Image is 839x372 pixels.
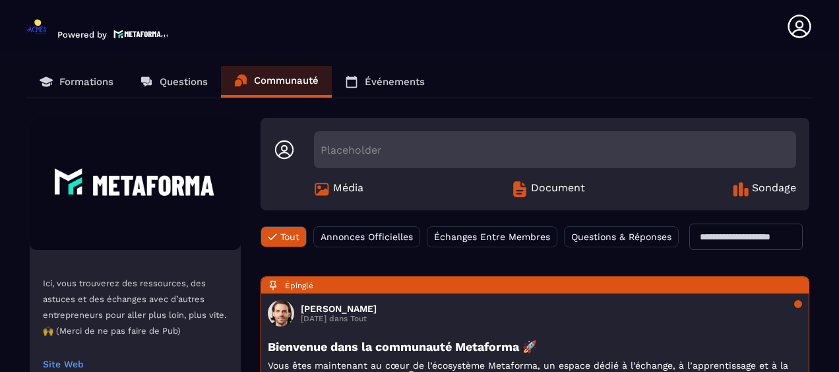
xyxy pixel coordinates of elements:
[301,303,377,314] h3: [PERSON_NAME]
[26,18,47,40] img: logo-branding
[434,232,550,242] span: Échanges Entre Membres
[26,66,127,98] a: Formations
[285,281,313,290] span: Épinglé
[43,276,228,339] p: Ici, vous trouverez des ressources, des astuces et des échanges avec d’autres entrepreneurs pour ...
[160,76,208,88] p: Questions
[301,314,377,323] p: [DATE] dans Tout
[43,359,228,369] a: Site Web
[113,28,169,40] img: logo
[280,232,299,242] span: Tout
[127,66,221,98] a: Questions
[268,340,802,354] h3: Bienvenue dans la communauté Metaforma 🚀
[332,66,438,98] a: Événements
[30,118,241,250] img: Community background
[752,181,796,197] span: Sondage
[221,66,332,98] a: Communauté
[365,76,425,88] p: Événements
[57,30,107,40] p: Powered by
[333,181,363,197] span: Média
[59,76,113,88] p: Formations
[571,232,671,242] span: Questions & Réponses
[254,75,319,86] p: Communauté
[321,232,413,242] span: Annonces Officielles
[531,181,585,197] span: Document
[314,131,796,168] div: Placeholder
